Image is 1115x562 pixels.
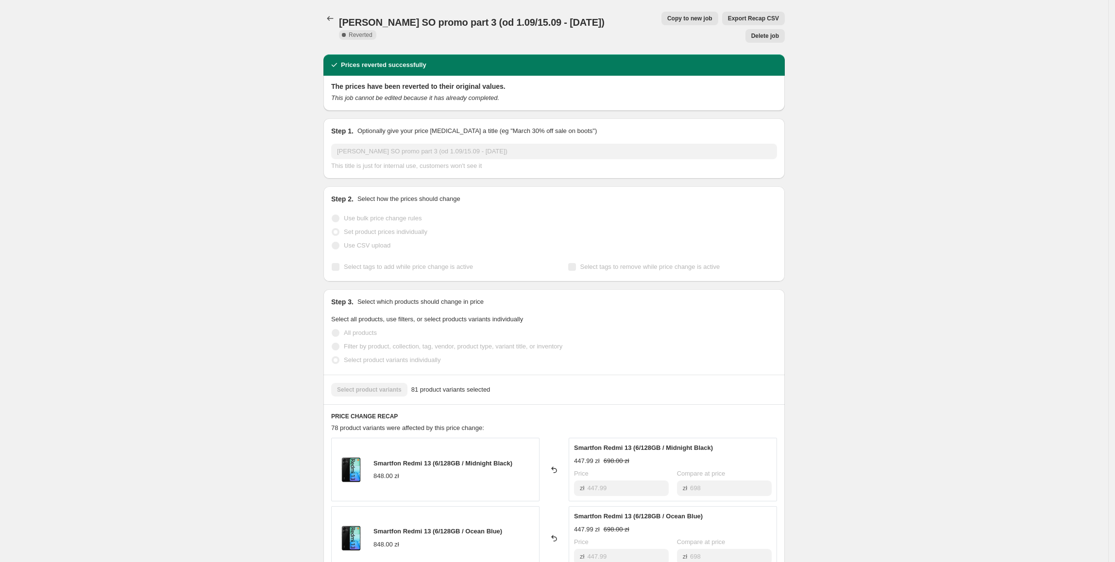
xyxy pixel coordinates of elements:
[683,484,687,492] span: zł
[331,162,482,169] span: This title is just for internal use, customers won't see it
[349,31,372,39] span: Reverted
[331,424,484,431] span: 78 product variants were affected by this price change:
[344,263,473,270] span: Select tags to add while price change is active
[331,126,354,136] h2: Step 1.
[667,15,712,22] span: Copy to new job
[580,263,720,270] span: Select tags to remove while price change is active
[373,460,512,467] span: Smartfon Redmi 13 (6/128GB / Midnight Black)
[341,60,426,70] h2: Prices reverted successfully
[574,538,589,545] span: Price
[344,329,377,336] span: All products
[580,553,584,560] span: zł
[580,484,584,492] span: zł
[337,524,366,553] img: 16197_Redmi13-Black-1-1600px_80x.png
[745,29,785,43] button: Delete job
[574,470,589,477] span: Price
[331,82,777,91] h2: The prices have been reverted to their original values.
[323,12,337,25] button: Price change jobs
[357,194,460,204] p: Select how the prices should change
[331,297,354,307] h2: Step 3.
[574,512,703,520] span: Smartfon Redmi 13 (6/128GB / Ocean Blue)
[722,12,785,25] button: Export Recap CSV
[357,297,484,307] p: Select which products should change in price
[411,385,490,395] span: 81 product variants selected
[574,525,600,534] div: 447.99 zł
[661,12,718,25] button: Copy to new job
[331,144,777,159] input: 30% off holiday sale
[344,228,427,235] span: Set product prices individually
[677,538,726,545] span: Compare at price
[331,413,777,420] h6: PRICE CHANGE RECAP
[683,553,687,560] span: zł
[751,32,779,40] span: Delete job
[344,242,390,249] span: Use CSV upload
[331,315,523,323] span: Select all products, use filters, or select products variants individually
[728,15,779,22] span: Export Recap CSV
[373,528,502,535] span: Smartfon Redmi 13 (6/128GB / Ocean Blue)
[331,194,354,204] h2: Step 2.
[344,215,422,222] span: Use bulk price change rules
[339,17,605,28] span: [PERSON_NAME] SO promo part 3 (od 1.09/15.09 - [DATE])
[373,471,399,481] div: 848.00 zł
[574,444,713,451] span: Smartfon Redmi 13 (6/128GB / Midnight Black)
[604,456,629,466] strike: 698.00 zł
[373,540,399,549] div: 848.00 zł
[337,455,366,484] img: 16197_Redmi13-Black-1-1600px_80x.png
[604,525,629,534] strike: 698.00 zł
[344,356,440,364] span: Select product variants individually
[331,94,499,101] i: This job cannot be edited because it has already completed.
[677,470,726,477] span: Compare at price
[357,126,597,136] p: Optionally give your price [MEDICAL_DATA] a title (eg "March 30% off sale on boots")
[574,456,600,466] div: 447.99 zł
[344,343,562,350] span: Filter by product, collection, tag, vendor, product type, variant title, or inventory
